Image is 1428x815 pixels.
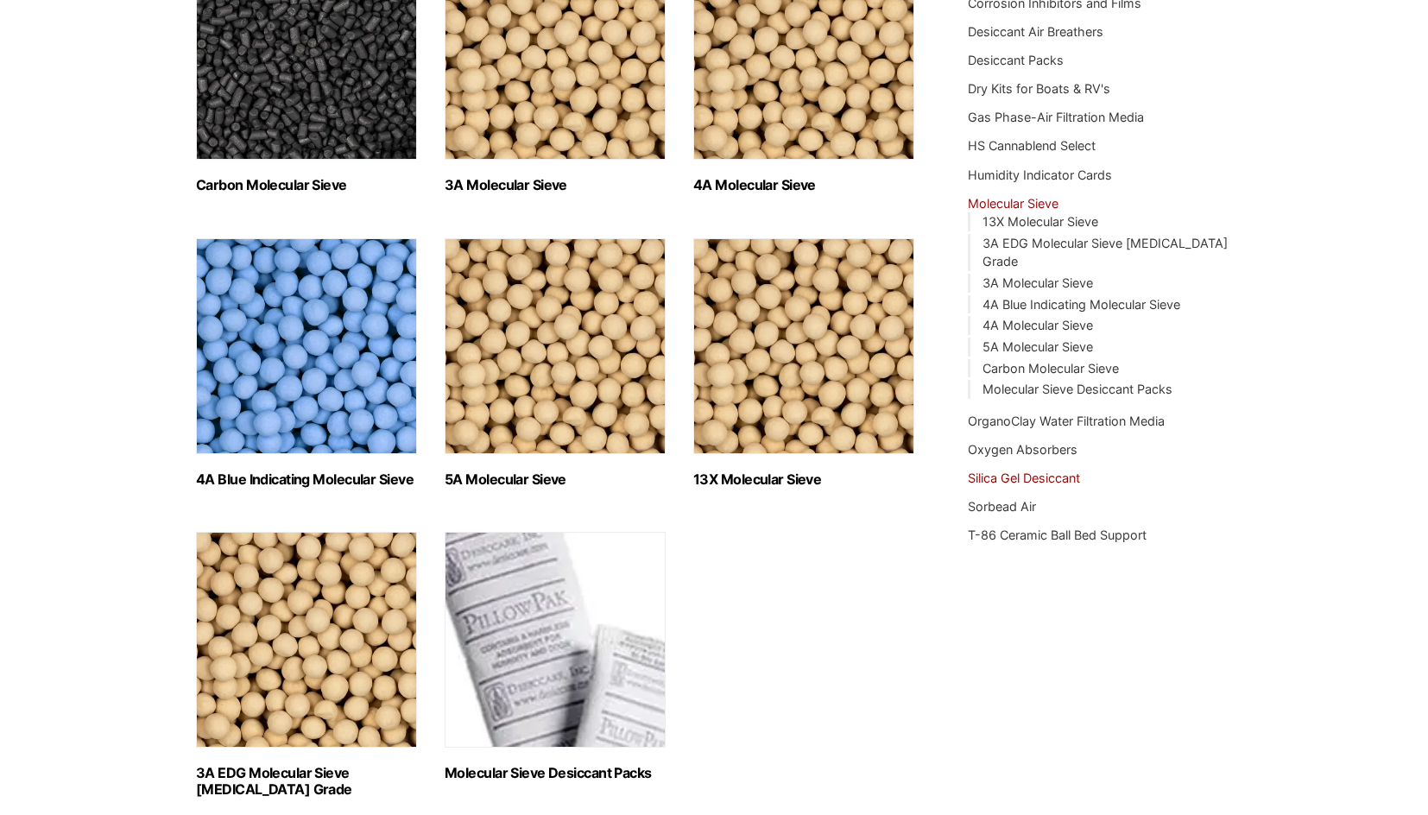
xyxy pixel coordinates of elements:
[968,24,1103,39] a: Desiccant Air Breathers
[983,318,1093,332] a: 4A Molecular Sieve
[196,532,417,798] a: Visit product category 3A EDG Molecular Sieve Ethanol Grade
[968,81,1110,96] a: Dry Kits for Boats & RV's
[983,236,1228,269] a: 3A EDG Molecular Sieve [MEDICAL_DATA] Grade
[445,238,666,454] img: 5A Molecular Sieve
[196,532,417,748] img: 3A EDG Molecular Sieve Ethanol Grade
[196,765,417,798] h2: 3A EDG Molecular Sieve [MEDICAL_DATA] Grade
[983,297,1180,312] a: 4A Blue Indicating Molecular Sieve
[968,471,1080,485] a: Silica Gel Desiccant
[983,214,1098,229] a: 13X Molecular Sieve
[445,532,666,748] img: Molecular Sieve Desiccant Packs
[968,499,1036,514] a: Sorbead Air
[693,238,914,454] img: 13X Molecular Sieve
[196,238,417,454] img: 4A Blue Indicating Molecular Sieve
[983,275,1093,290] a: 3A Molecular Sieve
[445,177,666,193] h2: 3A Molecular Sieve
[693,471,914,488] h2: 13X Molecular Sieve
[445,471,666,488] h2: 5A Molecular Sieve
[196,471,417,488] h2: 4A Blue Indicating Molecular Sieve
[445,532,666,781] a: Visit product category Molecular Sieve Desiccant Packs
[983,339,1093,354] a: 5A Molecular Sieve
[693,177,914,193] h2: 4A Molecular Sieve
[968,167,1112,182] a: Humidity Indicator Cards
[445,765,666,781] h2: Molecular Sieve Desiccant Packs
[983,361,1119,376] a: Carbon Molecular Sieve
[968,53,1064,67] a: Desiccant Packs
[196,177,417,193] h2: Carbon Molecular Sieve
[693,238,914,488] a: Visit product category 13X Molecular Sieve
[968,528,1147,542] a: T-86 Ceramic Ball Bed Support
[445,238,666,488] a: Visit product category 5A Molecular Sieve
[968,414,1165,428] a: OrganoClay Water Filtration Media
[968,138,1096,153] a: HS Cannablend Select
[196,238,417,488] a: Visit product category 4A Blue Indicating Molecular Sieve
[968,442,1077,457] a: Oxygen Absorbers
[968,110,1144,124] a: Gas Phase-Air Filtration Media
[968,196,1058,211] a: Molecular Sieve
[983,382,1172,396] a: Molecular Sieve Desiccant Packs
